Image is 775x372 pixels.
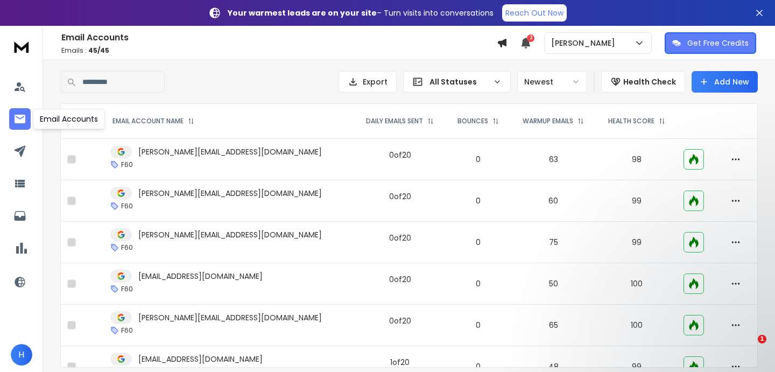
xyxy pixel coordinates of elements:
[596,263,678,305] td: 100
[389,274,411,285] div: 0 of 20
[601,71,685,93] button: Health Check
[389,150,411,160] div: 0 of 20
[61,31,497,44] h1: Email Accounts
[551,38,619,48] p: [PERSON_NAME]
[736,335,762,361] iframe: Intercom live chat
[138,146,322,157] p: [PERSON_NAME][EMAIL_ADDRESS][DOMAIN_NAME]
[453,320,504,331] p: 0
[121,285,133,293] p: F60
[517,71,587,93] button: Newest
[33,109,105,129] div: Email Accounts
[527,34,534,42] span: 2
[11,37,32,57] img: logo
[453,278,504,289] p: 0
[453,154,504,165] p: 0
[228,8,494,18] p: – Turn visits into conversations
[623,76,676,87] p: Health Check
[453,361,504,372] p: 0
[453,195,504,206] p: 0
[121,160,133,169] p: F60
[138,271,263,282] p: [EMAIL_ADDRESS][DOMAIN_NAME]
[510,263,596,305] td: 50
[366,117,423,125] p: DAILY EMAILS SENT
[523,117,573,125] p: WARMUP EMAILS
[665,32,756,54] button: Get Free Credits
[339,71,397,93] button: Export
[429,76,489,87] p: All Statuses
[138,354,263,364] p: [EMAIL_ADDRESS][DOMAIN_NAME]
[692,71,758,93] button: Add New
[121,243,133,252] p: F60
[88,46,109,55] span: 45 / 45
[138,188,322,199] p: [PERSON_NAME][EMAIL_ADDRESS][DOMAIN_NAME]
[758,335,766,343] span: 1
[390,357,410,368] div: 1 of 20
[389,233,411,243] div: 0 of 20
[389,315,411,326] div: 0 of 20
[61,46,497,55] p: Emails :
[510,180,596,222] td: 60
[457,117,488,125] p: BOUNCES
[11,344,32,366] button: H
[510,305,596,346] td: 65
[121,326,133,335] p: F60
[608,117,654,125] p: HEALTH SCORE
[121,202,133,210] p: F60
[596,180,678,222] td: 99
[510,222,596,263] td: 75
[510,139,596,180] td: 63
[502,4,567,22] a: Reach Out Now
[138,312,322,323] p: [PERSON_NAME][EMAIL_ADDRESS][DOMAIN_NAME]
[389,191,411,202] div: 0 of 20
[228,8,377,18] strong: Your warmest leads are on your site
[596,139,678,180] td: 98
[596,222,678,263] td: 99
[505,8,563,18] p: Reach Out Now
[112,117,194,125] div: EMAIL ACCOUNT NAME
[138,229,322,240] p: [PERSON_NAME][EMAIL_ADDRESS][DOMAIN_NAME]
[453,237,504,248] p: 0
[687,38,749,48] p: Get Free Credits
